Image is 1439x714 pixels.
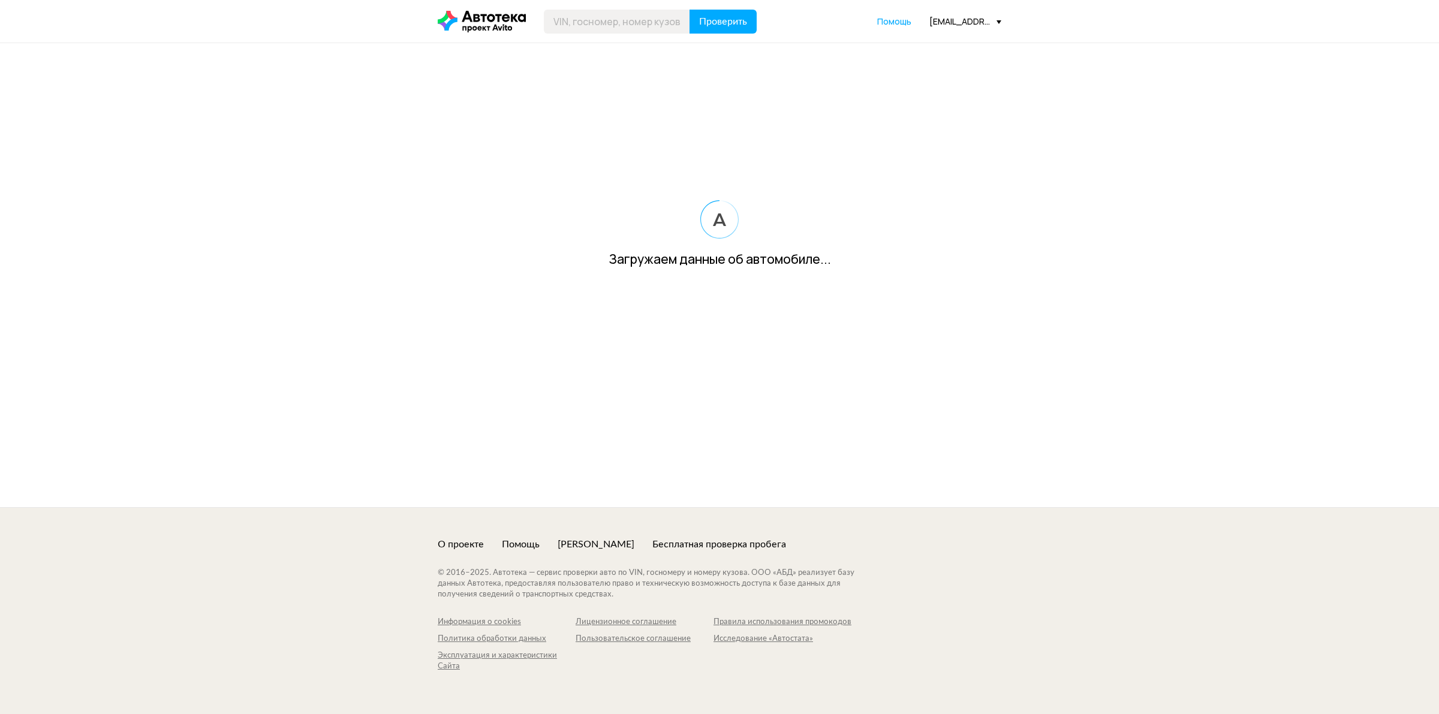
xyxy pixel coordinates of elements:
[502,538,540,551] a: Помощь
[877,16,911,27] span: Помощь
[690,10,757,34] button: Проверить
[544,10,690,34] input: VIN, госномер, номер кузова
[576,617,714,628] a: Лицензионное соглашение
[877,16,911,28] a: Помощь
[576,634,714,644] a: Пользовательское соглашение
[929,16,1001,27] div: [EMAIL_ADDRESS][DOMAIN_NAME]
[652,538,786,551] a: Бесплатная проверка пробега
[438,650,576,672] a: Эксплуатация и характеристики Сайта
[714,617,851,628] a: Правила использования промокодов
[714,634,851,644] a: Исследование «Автостата»
[558,538,634,551] a: [PERSON_NAME]
[438,617,576,628] a: Информация о cookies
[438,634,576,644] a: Политика обработки данных
[438,568,878,600] div: © 2016– 2025 . Автотека — сервис проверки авто по VIN, госномеру и номеру кузова. ООО «АБД» реали...
[438,538,484,551] a: О проекте
[699,17,747,26] span: Проверить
